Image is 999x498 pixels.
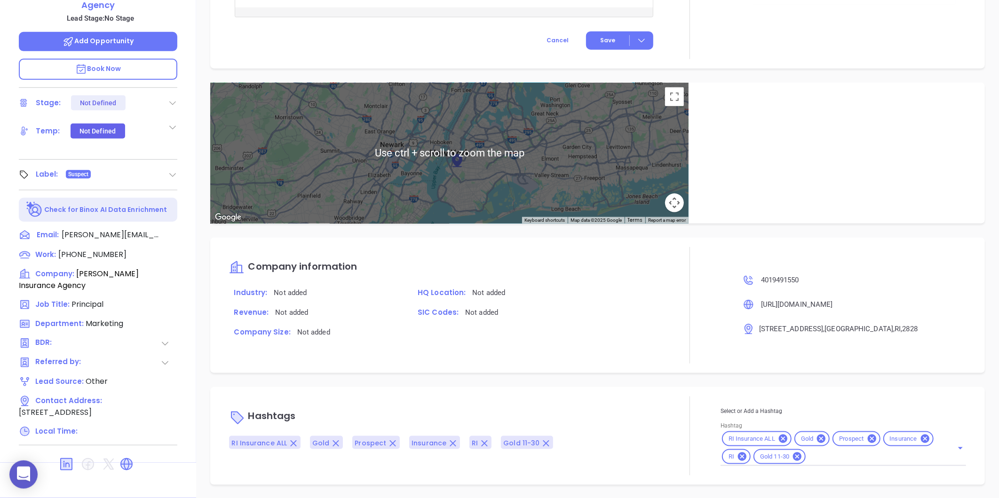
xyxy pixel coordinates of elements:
span: Company information [248,260,357,273]
span: Not added [472,288,505,297]
span: Hashtags [248,410,295,423]
span: RI [723,453,740,461]
span: Prospect [833,435,869,443]
span: Not added [297,328,330,336]
span: Map data ©2025 Google [571,218,622,223]
button: Keyboard shortcuts [524,217,565,224]
span: , RI [893,325,901,333]
span: , [GEOGRAPHIC_DATA] [823,325,893,333]
span: 4019491550 [761,276,799,284]
span: [URL][DOMAIN_NAME] [761,300,833,309]
span: Revenue: [234,307,269,317]
div: RI Insurance ALL [722,431,792,446]
a: Open this area in Google Maps (opens a new window) [213,211,244,224]
span: Principal [71,299,103,310]
span: HQ Location: [418,288,466,297]
span: Add Opportunity [63,36,134,46]
span: Email: [37,229,59,241]
span: Company: [35,269,74,279]
p: Select or Add a Hashtag [721,406,966,416]
span: Gold [795,435,819,443]
div: Not Defined [80,95,116,110]
span: BDR: [35,337,84,349]
span: [PERSON_NAME][EMAIL_ADDRESS][DOMAIN_NAME] [62,229,160,241]
span: Suspect [68,169,89,179]
span: Gold 11-30 [754,453,795,461]
span: , 2828 [901,325,918,333]
div: Stage: [36,96,61,110]
span: Not added [275,308,308,317]
img: Google [213,211,244,224]
span: RI Insurance ALL [723,435,781,443]
span: Department: [35,319,84,328]
span: [PHONE_NUMBER] [58,249,127,260]
span: Book Now [75,64,121,73]
span: RI [472,438,478,448]
span: Save [600,36,615,45]
span: Local Time: [35,426,78,436]
div: RI [722,449,751,464]
button: Toggle fullscreen view [665,87,684,106]
span: Gold 11-30 [503,438,539,448]
span: Other [86,376,108,387]
span: [STREET_ADDRESS] [19,407,92,418]
span: Lead Source: [35,376,84,386]
label: Hashtag [721,423,742,429]
a: Company information [229,262,357,272]
span: Insurance [412,438,446,448]
button: Open [954,442,967,455]
p: Check for Binox AI Data Enrichment [44,205,167,215]
span: Job Title: [35,299,70,309]
div: Gold 11-30 [753,449,806,464]
a: Terms (opens in new tab) [627,217,642,224]
p: Lead Stage: No Stage [24,12,177,24]
span: Prospect [355,438,386,448]
button: Save [586,31,653,50]
button: Map camera controls [665,194,684,212]
button: Cancel [529,31,586,50]
div: Insurance [883,431,934,446]
span: Not added [465,308,498,317]
span: Work: [35,249,56,259]
span: Marketing [86,318,123,329]
div: Temp: [36,124,60,138]
span: Gold [312,438,329,448]
div: Label: [36,167,58,181]
span: Company Size: [234,327,290,337]
a: Report a map error [648,218,686,223]
span: Industry: [234,288,267,297]
div: Gold [794,431,830,446]
div: Prospect [832,431,880,446]
span: Referred by: [35,357,84,368]
span: Cancel [547,36,569,44]
span: Contact Address: [35,396,102,405]
span: RI Insurance ALL [231,438,287,448]
span: Not added [274,288,307,297]
span: [STREET_ADDRESS] [759,325,824,333]
span: [PERSON_NAME] Insurance Agency [19,268,139,291]
div: Not Defined [79,124,116,139]
span: Insurance [884,435,923,443]
span: SIC Codes: [418,307,459,317]
img: Ai-Enrich-DaqCidB-.svg [26,202,43,218]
